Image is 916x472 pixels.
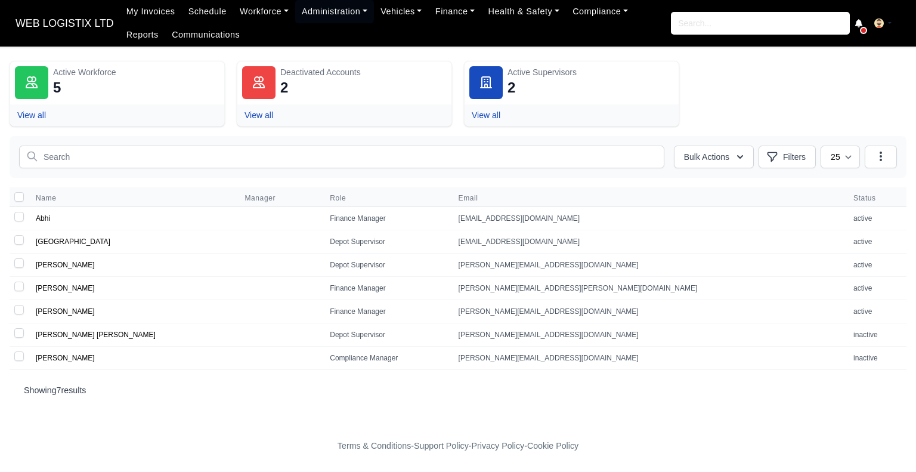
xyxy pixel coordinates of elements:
td: [PERSON_NAME][EMAIL_ADDRESS][DOMAIN_NAME] [451,254,846,277]
a: [PERSON_NAME] [36,307,95,316]
td: [PERSON_NAME][EMAIL_ADDRESS][DOMAIN_NAME] [451,347,846,370]
button: Role [330,193,355,203]
a: View all [245,110,273,120]
td: active [846,207,906,230]
a: Reports [120,23,165,47]
td: [EMAIL_ADDRESS][DOMAIN_NAME] [451,207,846,230]
td: Finance Manager [323,207,451,230]
p: Showing results [24,384,892,396]
a: Cookie Policy [527,441,578,451]
td: [PERSON_NAME][EMAIL_ADDRESS][DOMAIN_NAME] [451,300,846,323]
button: Manager [245,193,285,203]
span: Role [330,193,346,203]
td: Compliance Manager [323,347,451,370]
a: View all [17,110,46,120]
a: [PERSON_NAME] [36,261,95,269]
button: Bulk Actions [674,146,754,168]
td: Finance Manager [323,277,451,300]
a: [PERSON_NAME] [36,354,95,362]
td: active [846,254,906,277]
span: Status [853,193,899,203]
td: [PERSON_NAME][EMAIL_ADDRESS][PERSON_NAME][DOMAIN_NAME] [451,277,846,300]
div: - - - [118,439,798,453]
span: 7 [57,385,61,395]
a: View all [472,110,500,120]
td: Depot Supervisor [323,230,451,254]
span: Manager [245,193,276,203]
td: Finance Manager [323,300,451,323]
div: 2 [280,78,288,97]
a: Terms & Conditions [338,441,411,451]
a: Abhi [36,214,50,223]
a: WEB LOGISTIX LTD [10,12,120,35]
td: Depot Supervisor [323,254,451,277]
button: Name [36,193,66,203]
div: 2 [507,78,515,97]
a: [PERSON_NAME] [36,284,95,292]
td: active [846,300,906,323]
input: Search [19,146,664,168]
input: Search... [671,12,850,35]
div: Deactivated Accounts [280,66,447,78]
a: Communications [165,23,247,47]
a: Support Policy [414,441,469,451]
div: Active Supervisors [507,66,674,78]
a: [GEOGRAPHIC_DATA] [36,237,110,246]
td: active [846,230,906,254]
td: inactive [846,347,906,370]
div: 5 [53,78,61,97]
td: [PERSON_NAME][EMAIL_ADDRESS][DOMAIN_NAME] [451,323,846,347]
td: Depot Supervisor [323,323,451,347]
button: Filters [759,146,816,168]
a: Privacy Policy [472,441,525,451]
span: Name [36,193,56,203]
div: Active Workforce [53,66,219,78]
a: [PERSON_NAME] [PERSON_NAME] [36,331,156,339]
span: WEB LOGISTIX LTD [10,11,120,35]
td: inactive [846,323,906,347]
td: active [846,277,906,300]
span: Email [459,193,839,203]
td: [EMAIL_ADDRESS][DOMAIN_NAME] [451,230,846,254]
